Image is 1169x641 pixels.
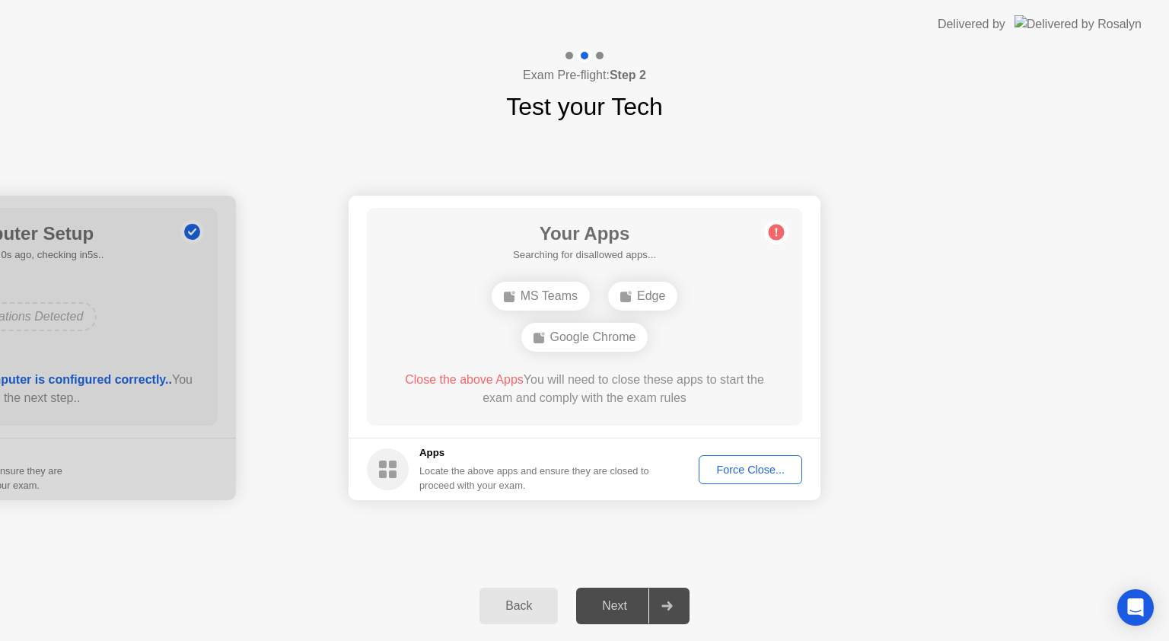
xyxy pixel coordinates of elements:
h1: Test your Tech [506,88,663,125]
div: Open Intercom Messenger [1117,589,1154,626]
div: You will need to close these apps to start the exam and comply with the exam rules [389,371,781,407]
span: Close the above Apps [405,373,524,386]
div: Google Chrome [521,323,648,352]
div: Next [581,599,648,613]
div: Back [484,599,553,613]
b: Step 2 [610,69,646,81]
div: Locate the above apps and ensure they are closed to proceed with your exam. [419,464,650,493]
div: Force Close... [704,464,797,476]
img: Delivered by Rosalyn [1015,15,1142,33]
h5: Searching for disallowed apps... [513,247,656,263]
button: Back [479,588,558,624]
div: MS Teams [492,282,590,311]
button: Next [576,588,690,624]
h1: Your Apps [513,220,656,247]
button: Force Close... [699,455,802,484]
h4: Exam Pre-flight: [523,66,646,85]
div: Edge [608,282,677,311]
h5: Apps [419,445,650,461]
div: Delivered by [938,15,1005,33]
